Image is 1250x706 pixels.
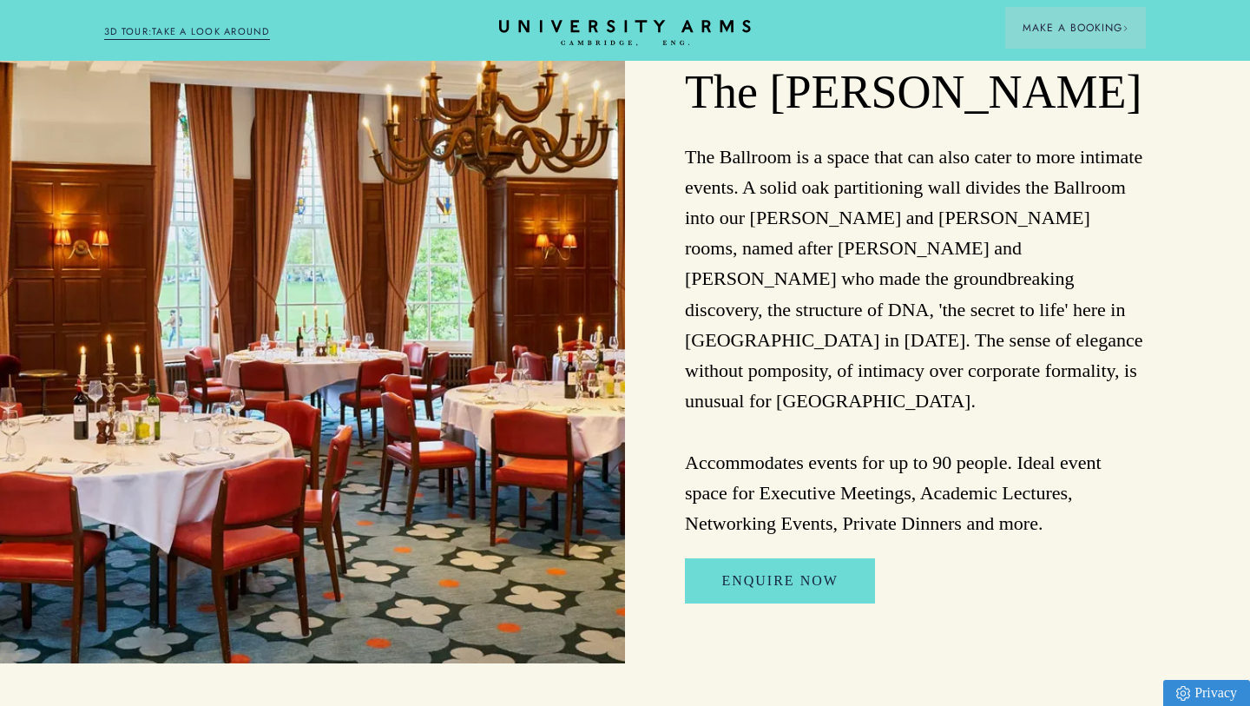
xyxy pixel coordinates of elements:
[685,558,874,604] a: Enquire Now
[1163,680,1250,706] a: Privacy
[685,142,1146,538] p: The Ballroom is a space that can also cater to more intimate events. A solid oak partitioning wal...
[499,20,751,47] a: Home
[1122,25,1128,31] img: Arrow icon
[104,24,270,40] a: 3D TOUR:TAKE A LOOK AROUND
[1005,7,1146,49] button: Make a BookingArrow icon
[1023,20,1128,36] span: Make a Booking
[1176,686,1190,701] img: Privacy
[685,64,1146,122] h2: The [PERSON_NAME]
